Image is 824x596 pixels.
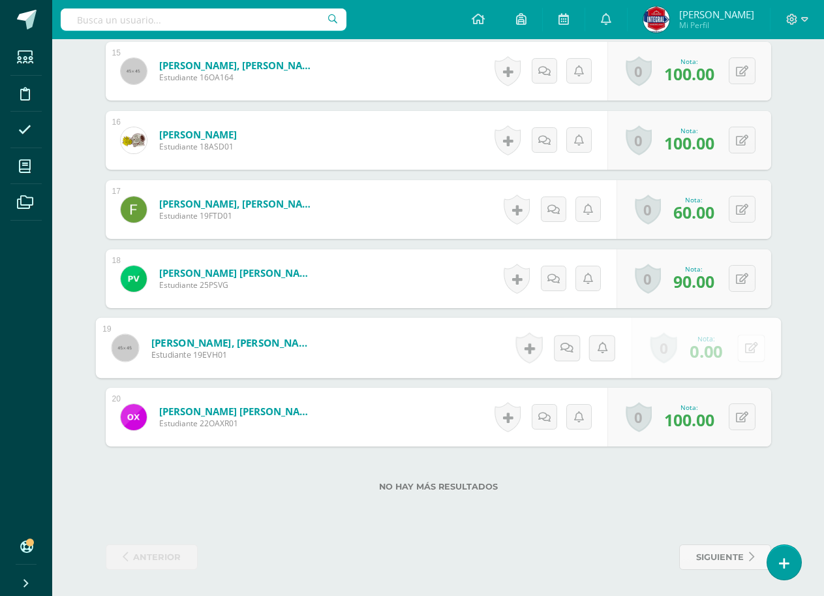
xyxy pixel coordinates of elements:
[159,266,316,279] a: [PERSON_NAME] [PERSON_NAME]
[643,7,669,33] img: 9479b67508c872087c746233754dda3e.png
[159,59,316,72] a: [PERSON_NAME], [PERSON_NAME]
[151,336,312,349] a: [PERSON_NAME], [PERSON_NAME]
[626,125,652,155] a: 0
[159,128,237,141] a: [PERSON_NAME]
[664,403,714,412] div: Nota:
[679,8,754,21] span: [PERSON_NAME]
[159,210,316,221] span: Estudiante 19FTD01
[696,545,744,569] span: siguiente
[664,409,714,431] span: 100.00
[635,264,661,294] a: 0
[121,196,147,223] img: a32a3ca29b00224ba74520014eaad2e1.png
[159,418,316,429] span: Estudiante 22OAXR01
[679,20,754,31] span: Mi Perfil
[664,132,714,154] span: 100.00
[151,349,312,361] span: Estudiante 19EVH01
[112,334,138,361] img: 45x45
[61,8,346,31] input: Busca un usuario...
[679,544,771,570] a: siguiente
[690,339,722,362] span: 0.00
[673,270,714,292] span: 90.00
[626,402,652,432] a: 0
[159,405,316,418] a: [PERSON_NAME] [PERSON_NAME]
[673,195,714,204] div: Nota:
[121,404,147,430] img: 0050287dc8a97ac0e74035d6f73a54ab.png
[664,126,714,135] div: Nota:
[664,57,714,66] div: Nota:
[664,63,714,85] span: 100.00
[626,56,652,86] a: 0
[690,334,722,343] div: Nota:
[106,482,771,492] label: No hay más resultados
[635,195,661,225] a: 0
[650,333,677,364] a: 0
[673,264,714,274] div: Nota:
[159,141,237,152] span: Estudiante 18ASD01
[159,279,316,290] span: Estudiante 25PSVG
[673,201,714,223] span: 60.00
[121,58,147,84] img: 45x45
[121,127,147,153] img: 80695a6a3fc5c9fc672bc8c040321b96.png
[133,545,181,569] span: anterior
[159,72,316,83] span: Estudiante 16OA164
[121,266,147,292] img: 03be27256cc39241f5e183060847350d.png
[159,197,316,210] a: [PERSON_NAME], [PERSON_NAME]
